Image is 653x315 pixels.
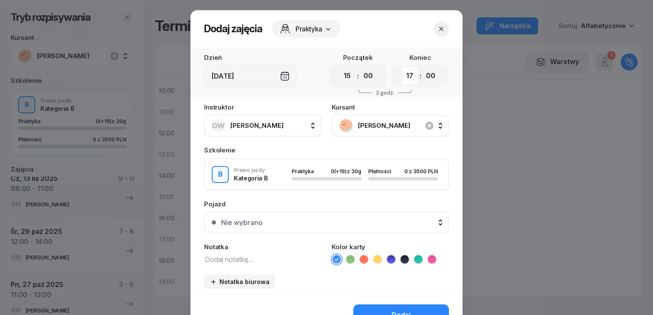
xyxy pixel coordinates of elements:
div: Notatka biurowa [210,278,270,285]
span: (+19) [334,168,347,174]
span: DW [212,122,225,129]
span: Praktyka [295,24,322,34]
div: : [357,71,359,81]
span: [PERSON_NAME] [230,121,284,129]
h2: Dodaj zajęcia [204,22,262,36]
div: Płatności [368,169,396,174]
button: DW[PERSON_NAME] [204,115,321,137]
span: Praktyka [292,168,314,174]
button: Notatka biurowa [204,275,275,289]
span: [PERSON_NAME] [358,120,441,131]
div: 0 z 3500 PLN [404,169,438,174]
div: Nie wybrano [221,219,263,226]
button: BPrawo jazdyKategoria BPraktyka0(+19)z 30gPłatności0 z 3500 PLN [205,159,448,190]
div: 0 z 30g [331,169,361,174]
button: Nie wybrano [204,211,449,233]
div: : [420,71,421,81]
